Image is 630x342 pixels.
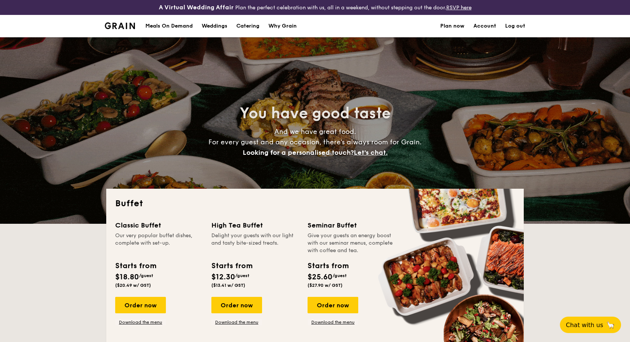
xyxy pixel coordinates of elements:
a: RSVP here [446,4,472,11]
span: You have good taste [240,104,391,122]
a: Account [473,15,496,37]
div: Why Grain [268,15,297,37]
a: Why Grain [264,15,301,37]
span: Looking for a personalised touch? [243,148,354,157]
span: $12.30 [211,273,235,282]
h4: A Virtual Wedding Affair [159,3,234,12]
span: ($27.90 w/ GST) [308,283,343,288]
a: Download the menu [211,319,262,325]
div: Order now [308,297,358,313]
span: /guest [235,273,249,278]
div: Delight your guests with our light and tasty bite-sized treats. [211,232,299,254]
span: ($13.41 w/ GST) [211,283,245,288]
a: Log out [505,15,525,37]
div: Starts from [211,260,252,272]
span: Chat with us [566,321,603,329]
div: Order now [115,297,166,313]
span: ($20.49 w/ GST) [115,283,151,288]
div: Starts from [308,260,348,272]
a: Plan now [440,15,464,37]
div: Order now [211,297,262,313]
a: Logotype [105,22,135,29]
a: Download the menu [308,319,358,325]
a: Catering [232,15,264,37]
div: Classic Buffet [115,220,202,230]
div: Weddings [202,15,227,37]
a: Meals On Demand [141,15,197,37]
span: Let's chat. [354,148,388,157]
div: High Tea Buffet [211,220,299,230]
div: Seminar Buffet [308,220,395,230]
h1: Catering [236,15,259,37]
span: And we have great food. For every guest and any occasion, there’s always room for Grain. [208,128,422,157]
span: $18.80 [115,273,139,282]
div: Our very popular buffet dishes, complete with set-up. [115,232,202,254]
span: /guest [333,273,347,278]
div: Give your guests an energy boost with our seminar menus, complete with coffee and tea. [308,232,395,254]
a: Download the menu [115,319,166,325]
h2: Buffet [115,198,515,210]
div: Meals On Demand [145,15,193,37]
span: /guest [139,273,153,278]
span: $25.60 [308,273,333,282]
div: Starts from [115,260,156,272]
div: Plan the perfect celebration with us, all in a weekend, without stepping out the door. [105,3,525,12]
span: 🦙 [606,321,615,329]
img: Grain [105,22,135,29]
a: Weddings [197,15,232,37]
button: Chat with us🦙 [560,317,621,333]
